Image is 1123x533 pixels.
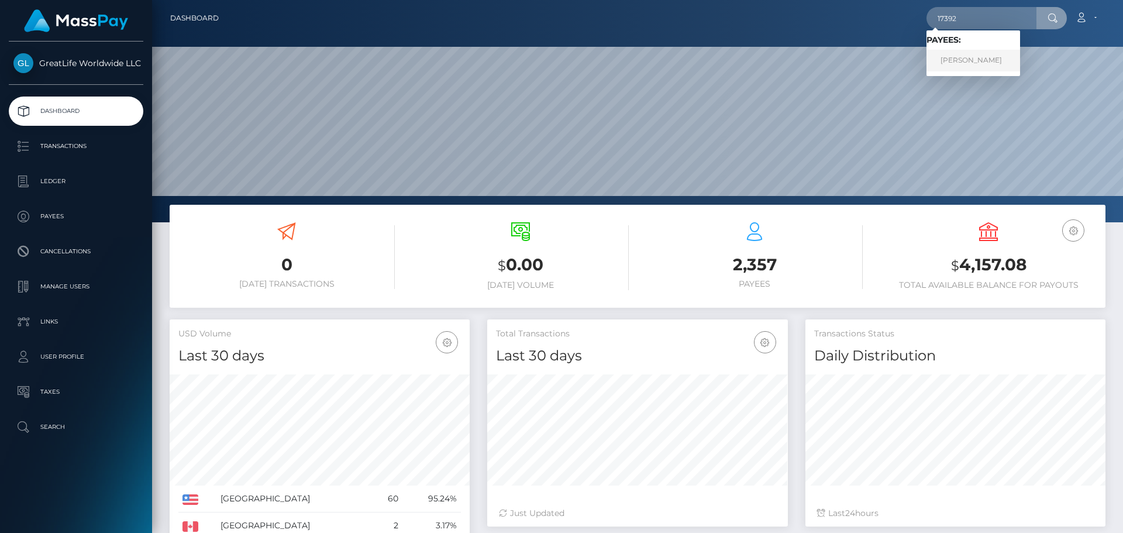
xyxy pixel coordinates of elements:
img: MassPay Logo [24,9,128,32]
h3: 0 [178,253,395,276]
a: Manage Users [9,272,143,301]
td: 95.24% [402,486,461,513]
p: Manage Users [13,278,139,295]
h4: Daily Distribution [814,346,1097,366]
td: 60 [373,486,402,513]
p: Payees [13,208,139,225]
span: GreatLife Worldwide LLC [9,58,143,68]
p: Taxes [13,383,139,401]
h4: Last 30 days [178,346,461,366]
a: Cancellations [9,237,143,266]
h3: 0.00 [412,253,629,277]
h3: 4,157.08 [880,253,1097,277]
p: Links [13,313,139,331]
a: Links [9,307,143,336]
p: Search [13,418,139,436]
small: $ [951,257,959,274]
a: [PERSON_NAME] [926,50,1020,71]
p: Transactions [13,137,139,155]
a: User Profile [9,342,143,372]
p: Dashboard [13,102,139,120]
td: [GEOGRAPHIC_DATA] [216,486,372,513]
span: 24 [845,508,855,518]
h4: Last 30 days [496,346,778,366]
p: Ledger [13,173,139,190]
a: Transactions [9,132,143,161]
img: US.png [182,494,198,505]
h5: Transactions Status [814,328,1097,340]
h6: [DATE] Volume [412,280,629,290]
img: GreatLife Worldwide LLC [13,53,33,73]
h6: Payees: [926,35,1020,45]
h6: Total Available Balance for Payouts [880,280,1097,290]
div: Just Updated [499,507,776,520]
h5: USD Volume [178,328,461,340]
div: Last hours [817,507,1094,520]
a: Taxes [9,377,143,407]
p: Cancellations [13,243,139,260]
a: Dashboard [9,97,143,126]
a: Payees [9,202,143,231]
h3: 2,357 [646,253,863,276]
h6: [DATE] Transactions [178,279,395,289]
a: Dashboard [170,6,219,30]
h6: Payees [646,279,863,289]
h5: Total Transactions [496,328,778,340]
small: $ [498,257,506,274]
a: Ledger [9,167,143,196]
input: Search... [926,7,1036,29]
p: User Profile [13,348,139,366]
img: CA.png [182,521,198,532]
a: Search [9,412,143,442]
